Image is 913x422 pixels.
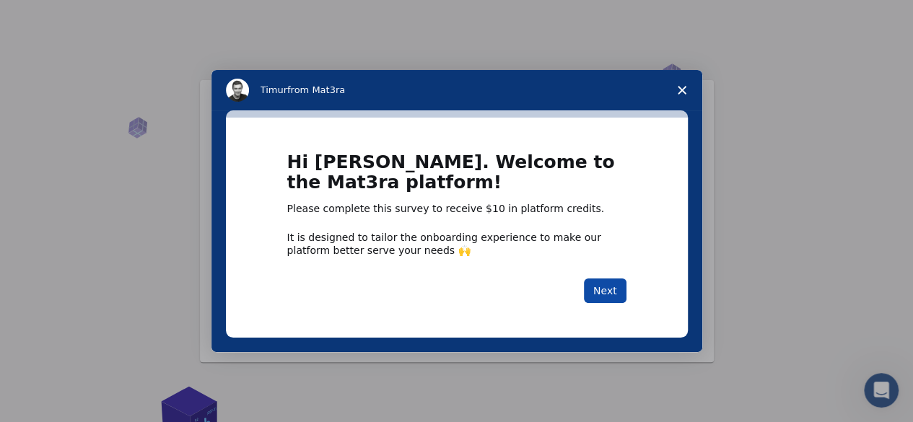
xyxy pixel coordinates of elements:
[584,278,626,303] button: Next
[287,202,626,216] div: Please complete this survey to receive $10 in platform credits.
[261,84,287,95] span: Timur
[226,79,249,102] img: Profile image for Timur
[287,231,626,257] div: It is designed to tailor the onboarding experience to make our platform better serve your needs 🙌
[287,84,345,95] span: from Mat3ra
[662,70,702,110] span: Close survey
[29,10,80,23] span: Suporte
[287,152,626,202] h1: Hi [PERSON_NAME]. Welcome to the Mat3ra platform!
